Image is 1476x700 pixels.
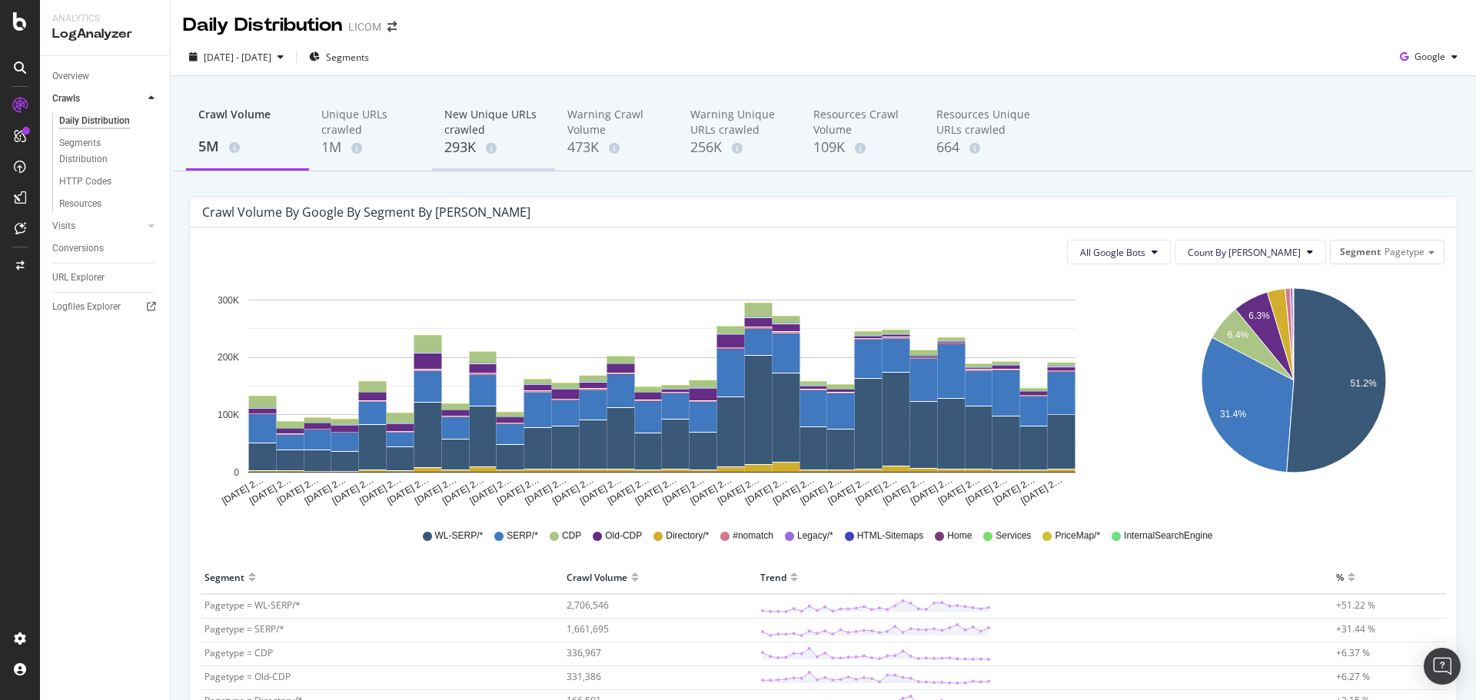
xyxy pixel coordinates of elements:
[936,107,1035,138] div: Resources Unique URLs crawled
[1145,277,1441,507] svg: A chart.
[1336,622,1375,635] span: +31.44 %
[52,270,105,286] div: URL Explorer
[202,277,1122,507] svg: A chart.
[52,218,144,234] a: Visits
[52,91,144,107] a: Crawls
[1424,648,1461,685] div: Open Intercom Messenger
[202,204,530,220] div: Crawl Volume by google by Segment by [PERSON_NAME]
[996,529,1031,542] span: Services
[1340,245,1381,258] span: Segment
[1188,246,1301,259] span: Count By Day
[1351,378,1377,389] text: 51.2%
[435,529,484,542] span: WL-SERP/*
[857,529,924,542] span: HTML-Sitemaps
[690,138,789,158] div: 256K
[198,137,297,157] div: 5M
[204,599,301,612] span: Pagetype = WL-SERP/*
[204,622,284,635] span: Pagetype = SERP/*
[321,138,420,158] div: 1M
[198,107,297,136] div: Crawl Volume
[567,599,609,612] span: 2,706,546
[1067,240,1171,264] button: All Google Bots
[1336,646,1370,659] span: +6.37 %
[1248,310,1270,321] text: 6.3%
[59,196,101,212] div: Resources
[1414,50,1445,63] span: Google
[1336,565,1344,589] div: %
[183,12,342,38] div: Daily Distribution
[813,107,912,138] div: Resources Crawl Volume
[1385,245,1424,258] span: Pagetype
[234,467,239,478] text: 0
[1394,45,1464,69] button: Google
[760,565,786,589] div: Trend
[52,12,158,25] div: Analytics
[567,646,601,659] span: 336,967
[326,51,369,64] span: Segments
[813,138,912,158] div: 109K
[1124,529,1212,542] span: InternalSearchEngine
[562,529,581,542] span: CDP
[1220,409,1246,420] text: 31.4%
[444,138,543,158] div: 293K
[204,565,244,589] div: Segment
[733,529,773,542] span: #nomatch
[52,91,80,107] div: Crawls
[59,113,130,129] div: Daily Distribution
[52,299,159,315] a: Logfiles Explorer
[59,135,145,168] div: Segments Distribution
[52,241,159,257] a: Conversions
[936,138,1035,158] div: 664
[52,68,89,85] div: Overview
[1336,670,1370,683] span: +6.27 %
[59,174,159,190] a: HTTP Codes
[52,68,159,85] a: Overview
[1055,529,1100,542] span: PriceMap/*
[52,241,104,257] div: Conversions
[183,45,290,69] button: [DATE] - [DATE]
[59,174,111,190] div: HTTP Codes
[218,353,239,363] text: 200K
[567,622,609,635] span: 1,661,695
[321,107,420,138] div: Unique URLs crawled
[52,25,158,43] div: LogAnalyzer
[1175,240,1326,264] button: Count By [PERSON_NAME]
[1080,246,1145,259] span: All Google Bots
[59,196,159,212] a: Resources
[666,529,709,542] span: Directory/*
[59,113,159,129] a: Daily Distribution
[204,646,273,659] span: Pagetype = CDP
[567,565,627,589] div: Crawl Volume
[567,670,601,683] span: 331,386
[204,51,271,64] span: [DATE] - [DATE]
[52,299,121,315] div: Logfiles Explorer
[348,19,381,35] div: LICOM
[567,107,666,138] div: Warning Crawl Volume
[387,22,397,32] div: arrow-right-arrow-left
[605,529,642,542] span: Old-CDP
[444,107,543,138] div: New Unique URLs crawled
[52,270,159,286] a: URL Explorer
[59,135,159,168] a: Segments Distribution
[204,670,291,683] span: Pagetype = Old-CDP
[1228,330,1249,340] text: 6.4%
[1336,599,1375,612] span: +51.22 %
[52,218,75,234] div: Visits
[567,138,666,158] div: 473K
[797,529,833,542] span: Legacy/*
[947,529,972,542] span: Home
[218,295,239,306] text: 300K
[218,410,239,420] text: 100K
[507,529,538,542] span: SERP/*
[690,107,789,138] div: Warning Unique URLs crawled
[303,45,375,69] button: Segments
